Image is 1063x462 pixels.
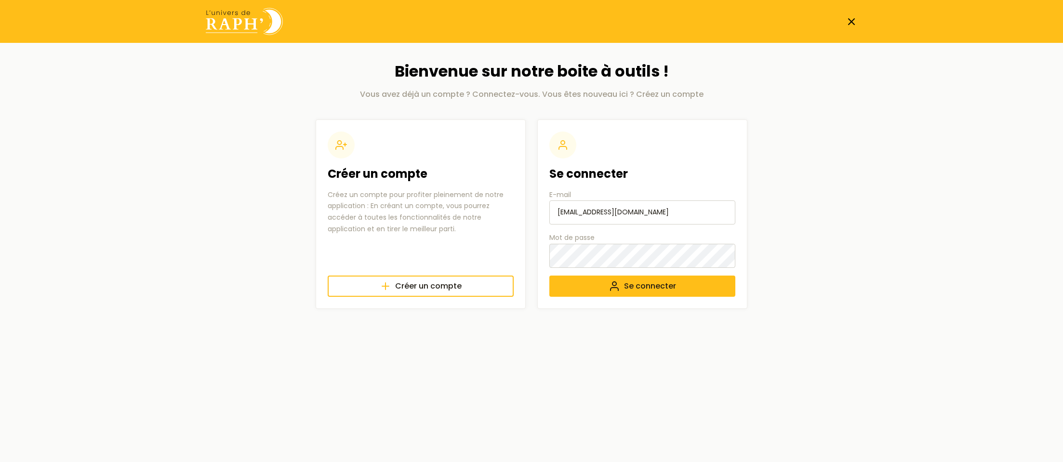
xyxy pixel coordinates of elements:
[328,276,514,297] a: Créer un compte
[395,280,462,292] span: Créer un compte
[328,189,514,235] p: Créez un compte pour profiter pleinement de notre application : En créant un compte, vous pourrez...
[206,8,283,35] img: Univers de Raph logo
[549,244,735,268] input: Mot de passe
[316,89,747,100] p: Vous avez déjà un compte ? Connectez-vous. Vous êtes nouveau ici ? Créez un compte
[624,280,676,292] span: Se connecter
[328,166,514,182] h2: Créer un compte
[316,62,747,80] h1: Bienvenue sur notre boite à outils !
[549,276,735,297] button: Se connecter
[549,200,735,224] input: E-mail
[846,16,857,27] a: Fermer la page
[549,232,735,267] label: Mot de passe
[549,166,735,182] h2: Se connecter
[549,189,735,225] label: E-mail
